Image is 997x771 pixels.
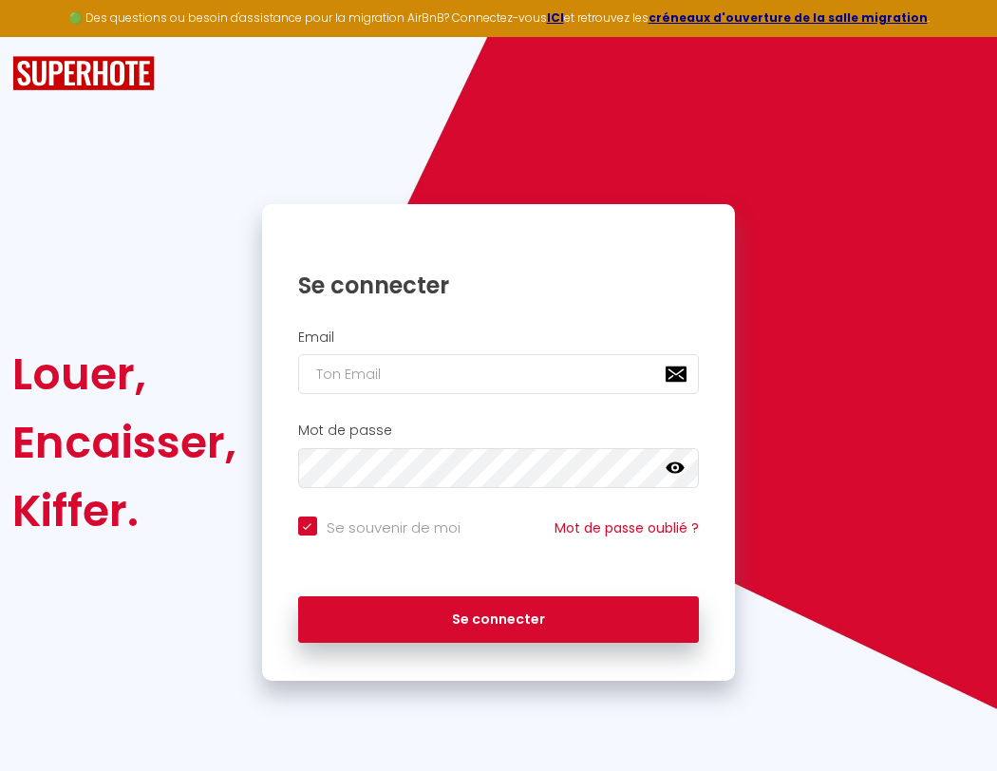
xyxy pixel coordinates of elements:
[298,329,700,346] h2: Email
[12,408,236,477] div: Encaisser,
[12,340,236,408] div: Louer,
[12,477,236,545] div: Kiffer.
[298,423,700,439] h2: Mot de passe
[555,518,699,537] a: Mot de passe oublié ?
[298,354,700,394] input: Ton Email
[298,596,700,644] button: Se connecter
[649,9,928,26] a: créneaux d'ouverture de la salle migration
[547,9,564,26] a: ICI
[298,271,700,300] h1: Se connecter
[12,56,155,91] img: SuperHote logo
